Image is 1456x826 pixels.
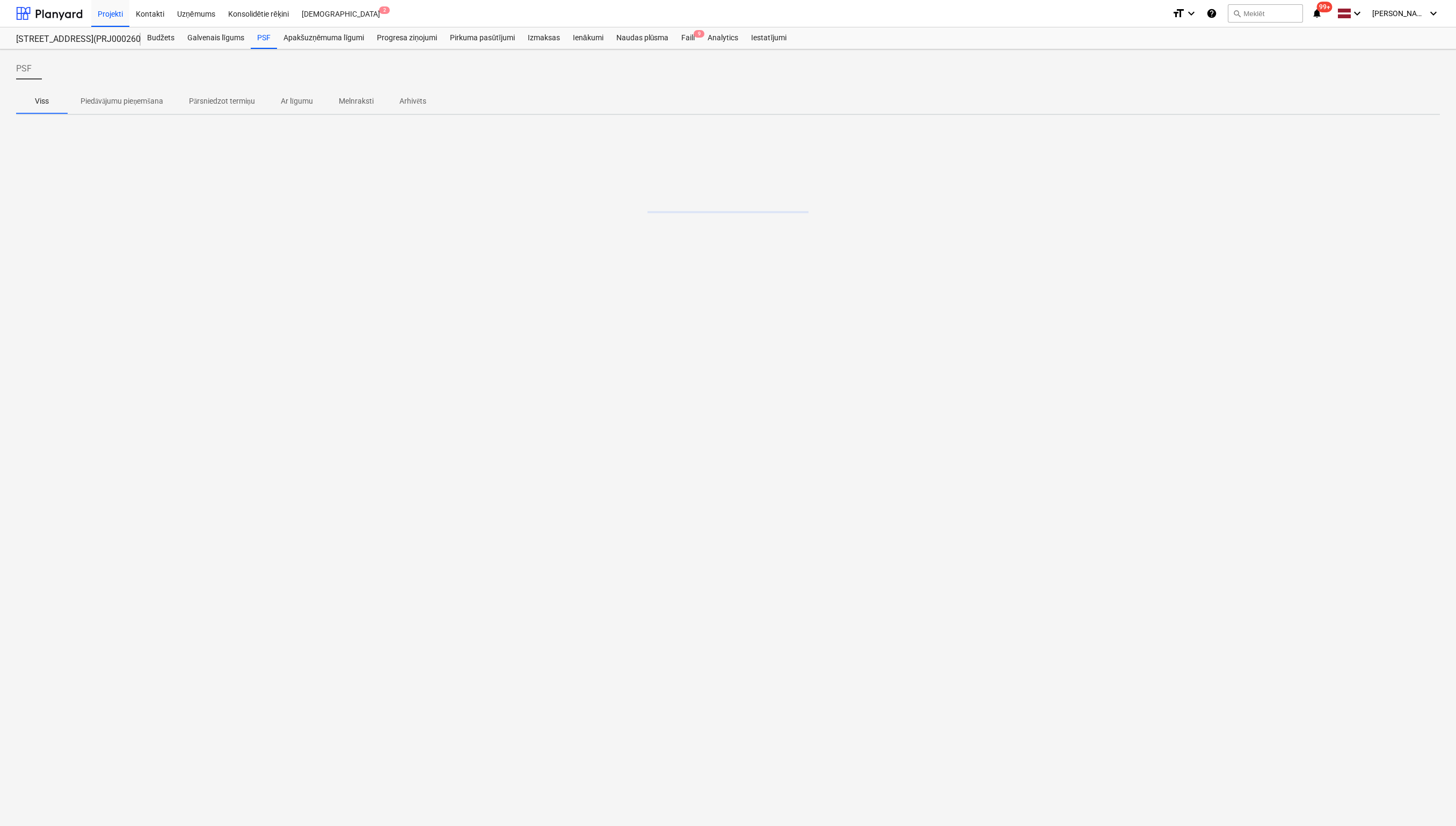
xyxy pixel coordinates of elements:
i: Zināšanu pamats [1206,7,1217,20]
span: 9 [694,30,704,38]
a: Pirkuma pasūtījumi [443,27,521,49]
p: Melnraksti [339,96,374,107]
iframe: Chat Widget [1402,774,1456,826]
span: search [1233,9,1241,18]
a: Ienākumi [566,27,610,49]
i: keyboard_arrow_down [1427,7,1440,20]
div: [STREET_ADDRESS](PRJ0002600) 2601946 [16,34,128,45]
button: Meklēt [1228,4,1303,23]
a: Analytics [701,27,745,49]
a: Iestatījumi [745,27,793,49]
a: PSF [251,27,277,49]
i: notifications [1312,7,1322,20]
p: Pārsniedzot termiņu [189,96,255,107]
a: Izmaksas [521,27,566,49]
div: Faili [675,27,701,49]
p: Arhivēts [399,96,426,107]
i: keyboard_arrow_down [1351,7,1364,20]
p: Viss [29,96,55,107]
span: PSF [16,62,32,75]
a: Apakšuzņēmuma līgumi [277,27,370,49]
i: keyboard_arrow_down [1185,7,1198,20]
a: Progresa ziņojumi [370,27,443,49]
span: [PERSON_NAME] [1372,9,1426,18]
p: Ar līgumu [281,96,313,107]
p: Piedāvājumu pieņemšana [81,96,163,107]
a: Galvenais līgums [181,27,251,49]
a: Faili9 [675,27,701,49]
i: format_size [1172,7,1185,20]
span: 2 [379,6,390,14]
span: 99+ [1317,2,1333,12]
a: Budžets [141,27,181,49]
a: Naudas plūsma [610,27,675,49]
